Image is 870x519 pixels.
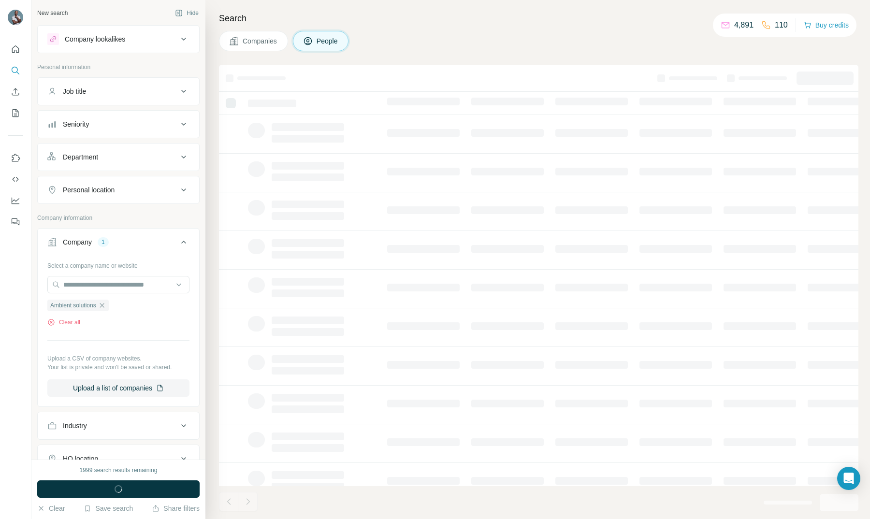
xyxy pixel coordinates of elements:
span: People [317,36,339,46]
button: Personal location [38,178,199,202]
div: Personal location [63,185,115,195]
button: My lists [8,104,23,122]
div: Job title [63,86,86,96]
button: Industry [38,414,199,437]
div: 1999 search results remaining [80,466,158,475]
button: Company lookalikes [38,28,199,51]
button: Feedback [8,213,23,231]
button: Share filters [152,504,200,513]
button: Use Surfe API [8,171,23,188]
span: Ambient solutions [50,301,96,310]
button: Search [8,62,23,79]
button: HQ location [38,447,199,470]
button: Save search [84,504,133,513]
button: Clear [37,504,65,513]
button: Hide [168,6,205,20]
p: Upload a CSV of company websites. [47,354,189,363]
button: Upload a list of companies [47,379,189,397]
p: 4,891 [734,19,754,31]
p: Personal information [37,63,200,72]
div: Department [63,152,98,162]
div: Select a company name or website [47,258,189,270]
button: Job title [38,80,199,103]
p: Company information [37,214,200,222]
button: Department [38,145,199,169]
div: New search [37,9,68,17]
div: 1 [98,238,109,246]
button: Seniority [38,113,199,136]
div: Industry [63,421,87,431]
button: Quick start [8,41,23,58]
button: Enrich CSV [8,83,23,101]
span: Companies [243,36,278,46]
div: HQ location [63,454,98,463]
button: Clear all [47,318,80,327]
button: Buy credits [804,18,849,32]
button: Company1 [38,231,199,258]
p: Your list is private and won't be saved or shared. [47,363,189,372]
p: 110 [775,19,788,31]
div: Seniority [63,119,89,129]
div: Open Intercom Messenger [837,467,860,490]
button: Dashboard [8,192,23,209]
div: Company lookalikes [65,34,125,44]
img: Avatar [8,10,23,25]
div: Company [63,237,92,247]
button: Use Surfe on LinkedIn [8,149,23,167]
h4: Search [219,12,858,25]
